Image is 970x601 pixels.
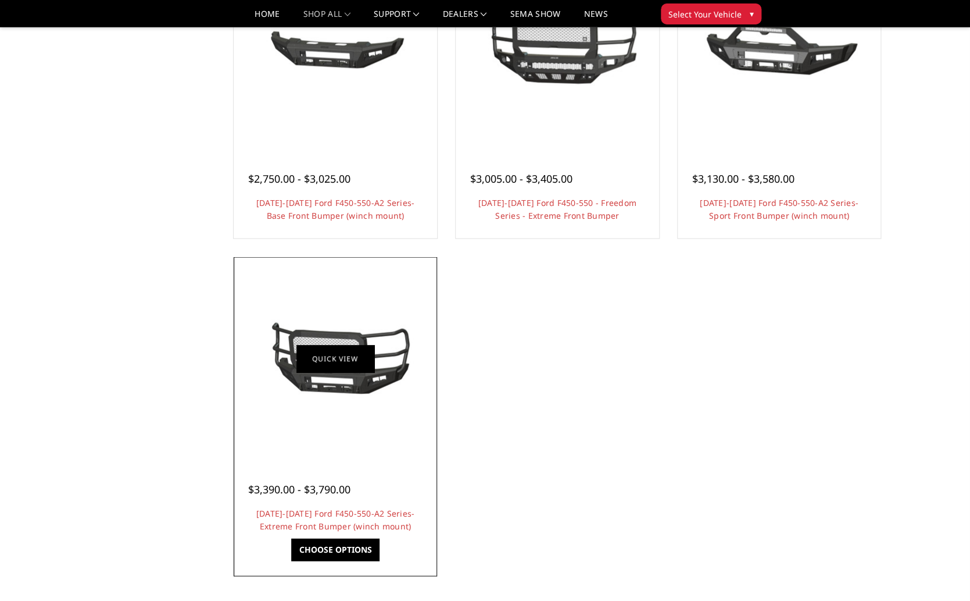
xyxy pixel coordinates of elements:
[291,538,379,560] a: Choose Options
[750,8,754,20] span: ▾
[478,197,636,221] a: [DATE]-[DATE] Ford F450-550 - Freedom Series - Extreme Front Bumper
[374,10,420,27] a: Support
[255,10,280,27] a: Home
[248,171,350,185] span: $2,750.00 - $3,025.00
[510,10,560,27] a: SEMA Show
[443,10,487,27] a: Dealers
[700,197,858,221] a: [DATE]-[DATE] Ford F450-550-A2 Series-Sport Front Bumper (winch mount)
[237,259,434,457] a: 2023-2025 Ford F450-550-A2 Series-Extreme Front Bumper (winch mount)
[296,344,374,372] a: Quick view
[661,3,761,24] button: Select Your Vehicle
[912,545,970,601] iframe: Chat Widget
[303,10,350,27] a: shop all
[686,4,872,91] img: 2023-2025 Ford F450-550-A2 Series-Sport Front Bumper (winch mount)
[242,315,428,402] img: 2023-2025 Ford F450-550-A2 Series-Extreme Front Bumper (winch mount)
[256,197,415,221] a: [DATE]-[DATE] Ford F450-550-A2 Series-Base Front Bumper (winch mount)
[256,507,415,531] a: [DATE]-[DATE] Ford F450-550-A2 Series-Extreme Front Bumper (winch mount)
[584,10,607,27] a: News
[470,171,572,185] span: $3,005.00 - $3,405.00
[668,8,742,20] span: Select Your Vehicle
[248,482,350,496] span: $3,390.00 - $3,790.00
[692,171,794,185] span: $3,130.00 - $3,580.00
